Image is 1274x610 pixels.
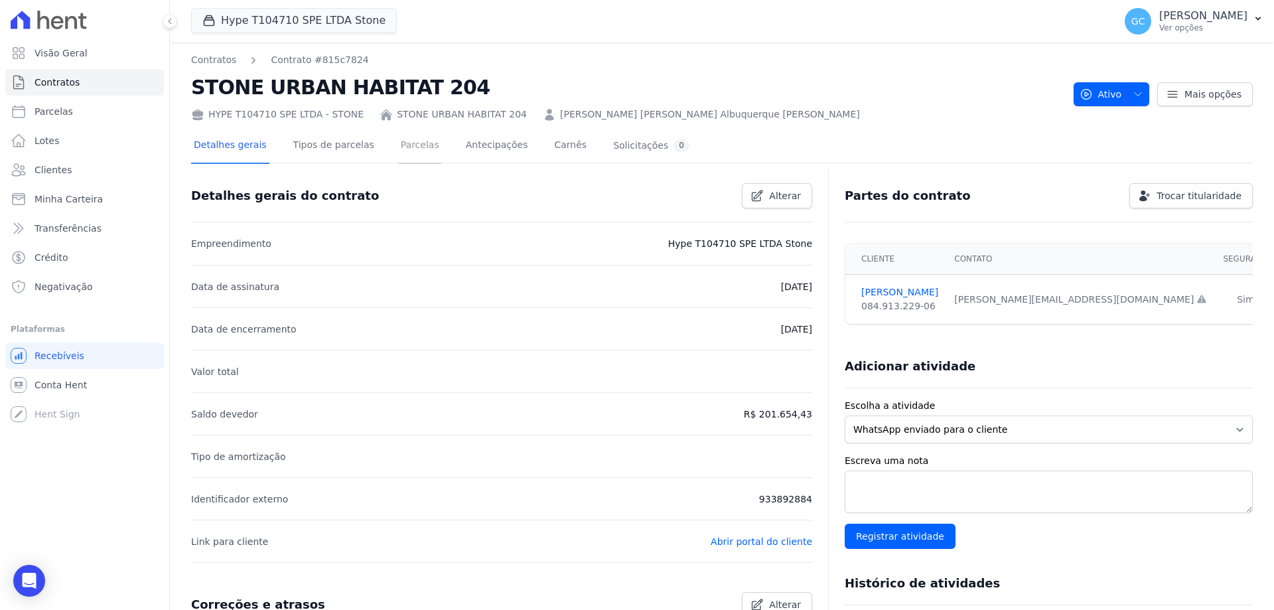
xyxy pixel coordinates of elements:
[5,40,164,66] a: Visão Geral
[742,183,812,208] a: Alterar
[5,372,164,398] a: Conta Hent
[5,69,164,96] a: Contratos
[398,129,442,164] a: Parcelas
[5,186,164,212] a: Minha Carteira
[191,188,379,204] h3: Detalhes gerais do contrato
[191,321,297,337] p: Data de encerramento
[1157,82,1253,106] a: Mais opções
[845,244,946,275] th: Cliente
[781,279,812,295] p: [DATE]
[35,163,72,177] span: Clientes
[191,534,268,550] p: Link para cliente
[1131,17,1145,26] span: GC
[610,129,692,164] a: Solicitações0
[1159,23,1247,33] p: Ver opções
[271,53,368,67] a: Contrato #815c7824
[191,406,258,422] p: Saldo devedor
[946,244,1215,275] th: Contato
[35,192,103,206] span: Minha Carteira
[191,108,364,121] div: HYPE T104710 SPE LTDA - STONE
[845,524,955,549] input: Registrar atividade
[191,236,271,252] p: Empreendimento
[191,72,1063,102] h2: STONE URBAN HABITAT 204
[35,349,84,362] span: Recebíveis
[35,105,73,118] span: Parcelas
[845,399,1253,413] label: Escolha a atividade
[191,129,269,164] a: Detalhes gerais
[291,129,377,164] a: Tipos de parcelas
[5,244,164,271] a: Crédito
[1114,3,1274,40] button: GC [PERSON_NAME] Ver opções
[1074,82,1150,106] button: Ativo
[191,449,286,465] p: Tipo de amortização
[551,129,589,164] a: Carnês
[845,188,971,204] h3: Partes do contrato
[35,378,87,392] span: Conta Hent
[35,46,88,60] span: Visão Geral
[5,215,164,242] a: Transferências
[845,358,975,374] h3: Adicionar atividade
[781,321,812,337] p: [DATE]
[191,53,1063,67] nav: Breadcrumb
[397,108,527,121] a: STONE URBAN HABITAT 204
[1080,82,1122,106] span: Ativo
[463,129,531,164] a: Antecipações
[861,299,938,313] div: 084.913.229-06
[954,293,1207,307] div: [PERSON_NAME][EMAIL_ADDRESS][DOMAIN_NAME]
[5,98,164,125] a: Parcelas
[1157,189,1241,202] span: Trocar titularidade
[13,565,45,597] div: Open Intercom Messenger
[191,8,397,33] button: Hype T104710 SPE LTDA Stone
[845,454,1253,468] label: Escreva uma nota
[668,236,812,252] p: Hype T104710 SPE LTDA Stone
[35,280,93,293] span: Negativação
[673,139,689,152] div: 0
[191,53,236,67] a: Contratos
[11,321,159,337] div: Plataformas
[5,157,164,183] a: Clientes
[759,491,812,507] p: 933892884
[560,108,860,121] a: [PERSON_NAME] [PERSON_NAME] Albuquerque [PERSON_NAME]
[35,222,102,235] span: Transferências
[711,536,812,547] a: Abrir portal do cliente
[845,575,1000,591] h3: Histórico de atividades
[191,53,369,67] nav: Breadcrumb
[744,406,812,422] p: R$ 201.654,43
[5,273,164,300] a: Negativação
[613,139,689,152] div: Solicitações
[769,189,801,202] span: Alterar
[191,491,288,507] p: Identificador externo
[5,127,164,154] a: Lotes
[191,279,279,295] p: Data de assinatura
[5,343,164,369] a: Recebíveis
[35,251,68,264] span: Crédito
[191,364,239,380] p: Valor total
[1184,88,1241,101] span: Mais opções
[1129,183,1253,208] a: Trocar titularidade
[1159,9,1247,23] p: [PERSON_NAME]
[861,285,938,299] a: [PERSON_NAME]
[35,76,80,89] span: Contratos
[35,134,60,147] span: Lotes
